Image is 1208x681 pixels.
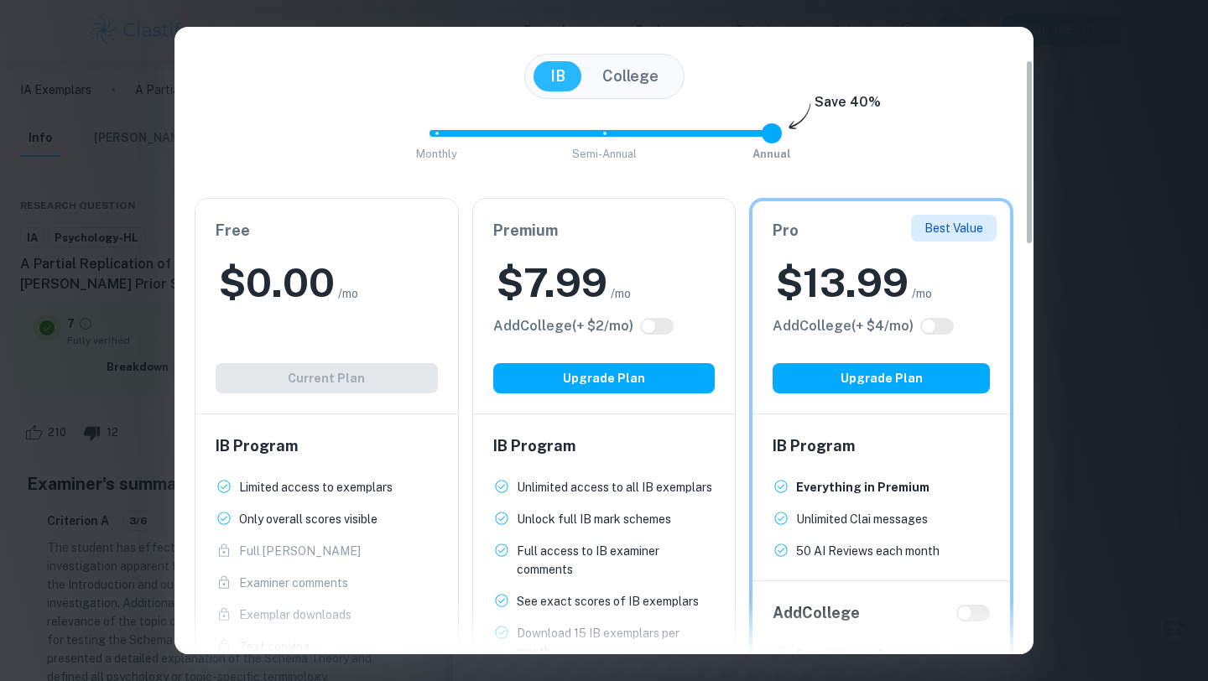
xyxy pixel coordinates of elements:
h6: Free [216,219,438,242]
h6: Click to see all the additional College features. [773,316,914,336]
h2: $ 7.99 [497,256,607,309]
h2: $ 0.00 [219,256,335,309]
p: Only overall scores visible [239,510,377,528]
span: Semi-Annual [572,148,637,160]
p: Unlock full IB mark schemes [517,510,671,528]
p: Limited access to exemplars [239,478,393,496]
button: Upgrade Plan [493,363,716,393]
p: Examiner comments [239,574,348,592]
span: /mo [611,284,631,303]
p: See exact scores of IB exemplars [517,592,699,611]
p: 50 AI Reviews each month [796,542,940,560]
span: Annual [752,148,791,160]
h6: Click to see all the additional College features. [493,316,633,336]
h6: IB Program [493,434,716,458]
img: subscription-arrow.svg [789,102,811,131]
h6: Save 40% [815,92,881,121]
span: /mo [338,284,358,303]
button: IB [534,61,582,91]
h6: IB Program [216,434,438,458]
p: Best Value [924,219,983,237]
span: /mo [912,284,932,303]
h6: Pro [773,219,990,242]
p: Full access to IB examiner comments [517,542,716,579]
p: Everything in Premium [796,478,929,496]
p: Unlimited access to all IB exemplars [517,478,712,496]
p: Full [PERSON_NAME] [239,542,361,560]
h6: IB Program [773,434,990,458]
button: College [586,61,675,91]
span: Monthly [416,148,457,160]
h6: Premium [493,219,716,242]
p: Unlimited Clai messages [796,510,928,528]
button: Upgrade Plan [773,363,990,393]
h2: $ 13.99 [776,256,909,309]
